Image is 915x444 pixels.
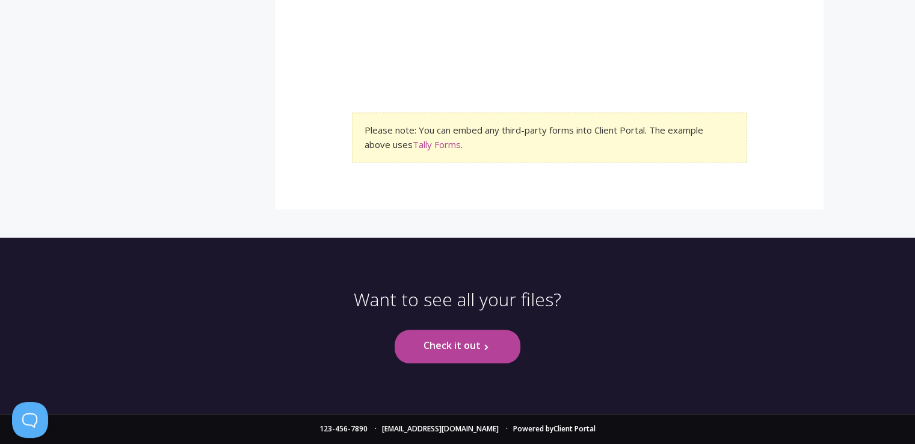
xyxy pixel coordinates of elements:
[553,424,596,434] a: Client Portal
[354,288,561,330] p: Want to see all your files?
[382,424,499,434] a: [EMAIL_ADDRESS][DOMAIN_NAME]
[501,425,596,433] li: Powered by
[395,330,520,363] a: Check it out
[319,424,368,434] a: 123-456-7890
[352,113,747,162] section: Please note: You can embed any third-party forms into Client Portal. The example above uses .
[12,402,48,438] iframe: Toggle Customer Support
[413,138,461,151] a: Tally Forms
